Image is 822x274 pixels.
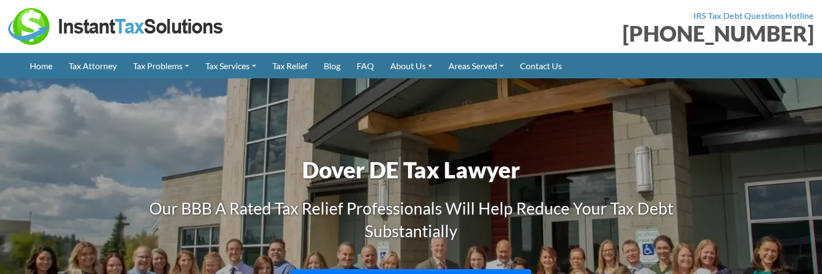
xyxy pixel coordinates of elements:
[693,10,814,21] strong: IRS Tax Debt Questions Hotline
[61,53,125,78] a: Tax Attorney
[316,53,349,78] a: Blog
[349,53,382,78] a: FAQ
[382,53,440,78] a: About Us
[264,53,316,78] a: Tax Relief
[8,8,224,45] img: Instant Tax Solutions Logo
[419,23,814,44] div: [PHONE_NUMBER]
[197,53,264,78] a: Tax Services
[8,20,224,30] a: Instant Tax Solutions Logo
[440,53,512,78] a: Areas Served
[111,197,711,242] h3: Our BBB A Rated Tax Relief Professionals Will Help Reduce Your Tax Debt Substantially
[512,53,570,78] a: Contact Us
[125,53,197,78] a: Tax Problems
[111,154,711,186] h1: Dover DE Tax Lawyer
[22,53,61,78] a: Home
